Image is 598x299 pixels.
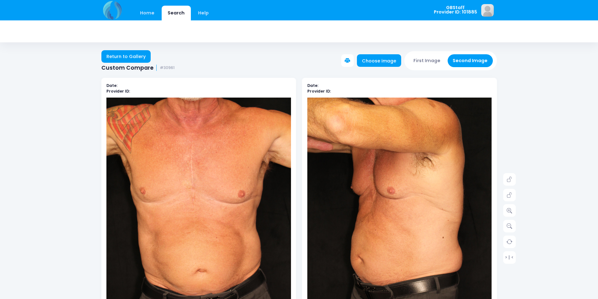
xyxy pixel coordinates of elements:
[101,65,154,71] span: Custom Compare
[101,50,151,63] a: Return to Gallery
[448,54,493,67] button: Second Image
[134,6,161,20] a: Home
[307,83,318,88] b: Date:
[162,6,191,20] a: Search
[307,88,331,94] b: Provider ID:
[503,251,516,264] a: > | <
[106,88,130,94] b: Provider ID:
[106,83,117,88] b: Date:
[160,66,175,70] small: #30961
[434,5,477,14] span: GBStaff Provider ID: 101885
[357,54,401,67] a: Choose image
[192,6,215,20] a: Help
[408,54,446,67] button: First Image
[481,4,494,17] img: image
